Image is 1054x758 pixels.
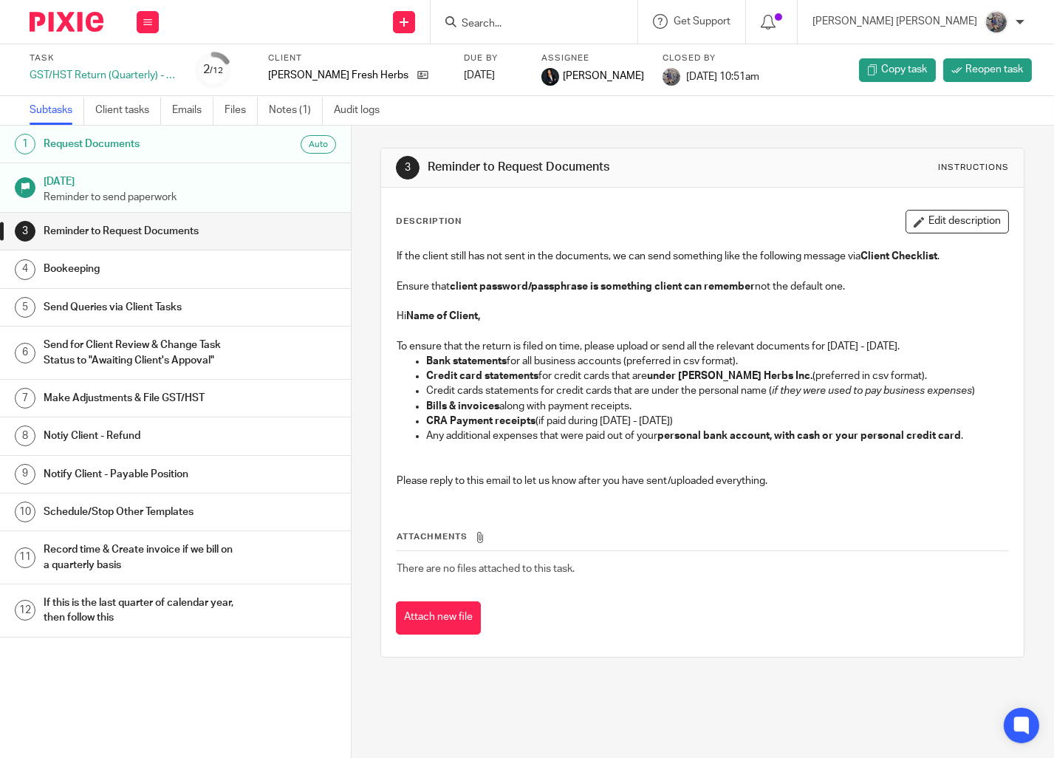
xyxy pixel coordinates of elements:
strong: client password/passphrase is something client can remember [450,281,755,292]
div: 2 [204,61,224,78]
h1: Reminder to Request Documents [44,220,239,242]
label: Assignee [541,52,644,64]
span: [PERSON_NAME] [563,69,644,83]
h1: [DATE] [44,171,336,189]
label: Client [268,52,445,64]
h1: If this is the last quarter of calendar year, then follow this [44,592,239,629]
p: Credit cards statements for credit cards that are under the personal name ( ) [426,383,1008,398]
div: 10 [15,502,35,522]
img: Pixie [30,12,103,32]
h1: Schedule/Stop Other Templates [44,501,239,523]
span: There are no files attached to this task. [397,564,575,574]
p: along with payment receipts. [426,399,1008,414]
img: 20160912_191538.jpg [663,68,680,86]
div: 3 [396,156,420,180]
div: 6 [15,343,35,363]
h1: Record time & Create invoice if we bill on a quarterly basis [44,539,239,576]
h1: Bookeeping [44,258,239,280]
div: 3 [15,221,35,242]
p: Description [396,216,462,228]
strong: CRA Payment receipts [426,416,535,426]
p: Ensure that not the default one. [397,279,1008,294]
div: 5 [15,297,35,318]
img: HardeepM.png [541,68,559,86]
strong: Credit card statements [426,371,538,381]
em: if they were used to pay business expenses [772,386,972,396]
div: GST/HST Return (Quarterly) - [DATE] - [DATE] [30,68,177,83]
a: Notes (1) [269,96,323,125]
div: 11 [15,547,35,568]
a: Reopen task [943,58,1032,82]
label: Closed by [663,52,759,64]
div: Instructions [938,162,1009,174]
a: Subtasks [30,96,84,125]
p: If the client still has not sent in the documents, we can send something like the following messa... [397,249,1008,264]
a: Copy task [859,58,936,82]
strong: under [PERSON_NAME] Herbs Inc. [647,371,812,381]
strong: Client Checklist [860,251,937,262]
a: Files [225,96,258,125]
h1: Notify Client - Payable Position [44,463,239,485]
button: Edit description [906,210,1009,233]
p: Please reply to this email to let us know after you have sent/uploaded everything. [397,459,1008,489]
a: Audit logs [334,96,391,125]
div: 12 [15,600,35,621]
strong: Bills & invoices [426,401,499,412]
h1: Notiy Client - Refund [44,425,239,447]
span: Reopen task [966,62,1024,77]
h1: Send for Client Review & Change Task Status to "Awaiting Client's Appoval" [44,334,239,372]
strong: Bank statements [426,356,507,366]
p: To ensure that the return is filed on time, please upload or send all the relevant documents for ... [397,324,1008,354]
input: Search [460,18,593,31]
p: Reminder to send paperwork [44,190,336,205]
div: [DATE] [464,68,523,83]
h1: Request Documents [44,133,239,155]
div: 8 [15,426,35,446]
span: Attachments [397,533,468,541]
strong: personal bank account, with cash or your personal credit card [657,431,961,441]
small: /12 [211,66,224,75]
span: [DATE] 10:51am [686,71,759,81]
div: 4 [15,259,35,280]
p: for all business accounts (preferred in csv format). [426,354,1008,369]
h1: Make Adjustments & File GST/HST [44,387,239,409]
label: Task [30,52,177,64]
p: (if paid during [DATE] - [DATE]) [426,414,1008,428]
div: Auto [301,135,336,154]
a: Client tasks [95,96,161,125]
p: [PERSON_NAME] Fresh Herbs Inc. [268,68,410,83]
img: 20160912_191538.jpg [985,10,1008,34]
strong: Name of Client, [406,311,480,321]
div: 9 [15,464,35,485]
p: [PERSON_NAME] [PERSON_NAME] [812,14,977,29]
button: Attach new file [396,601,481,635]
p: for credit cards that are (preferred in csv format). [426,369,1008,383]
a: Emails [172,96,213,125]
p: Hi [397,309,1008,324]
span: Copy task [882,62,928,77]
span: Get Support [674,16,730,27]
p: Any additional expenses that were paid out of your . [426,428,1008,443]
label: Due by [464,52,523,64]
div: 7 [15,388,35,409]
h1: Send Queries via Client Tasks [44,296,239,318]
h1: Reminder to Request Documents [428,160,734,175]
div: 1 [15,134,35,154]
